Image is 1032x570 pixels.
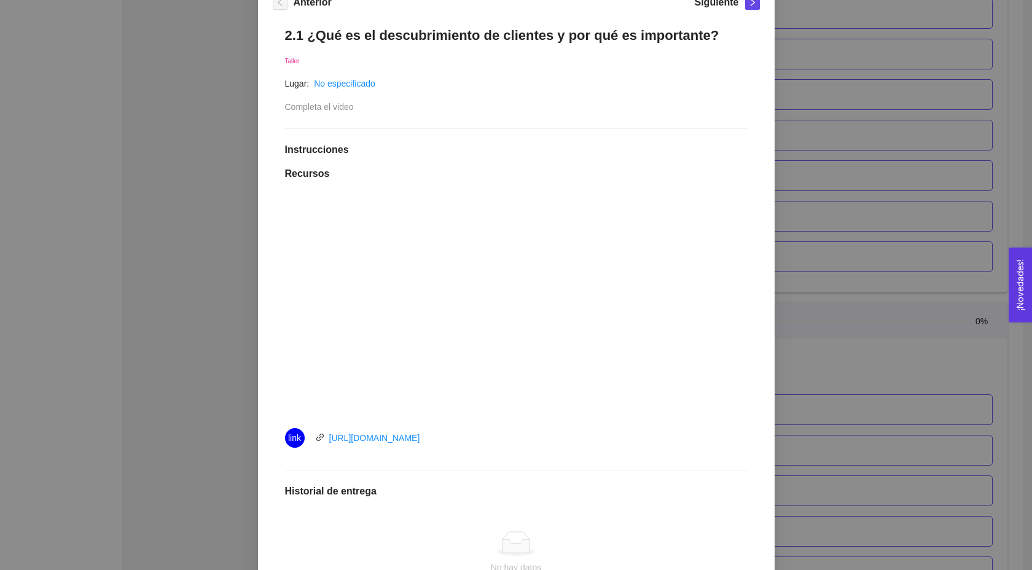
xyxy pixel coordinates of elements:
span: Completa el video [285,102,354,112]
h1: 2.1 ¿Qué es el descubrimiento de clientes y por qué es importante? [285,27,748,44]
span: link [316,433,324,442]
a: [URL][DOMAIN_NAME] [329,433,420,443]
h1: Recursos [285,168,748,180]
a: No especificado [314,79,375,88]
article: Lugar: [285,77,310,90]
span: link [288,428,301,448]
h1: Historial de entrega [285,485,748,498]
span: Taller [285,58,300,64]
h1: Instrucciones [285,144,748,156]
button: Open Feedback Widget [1009,248,1032,322]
